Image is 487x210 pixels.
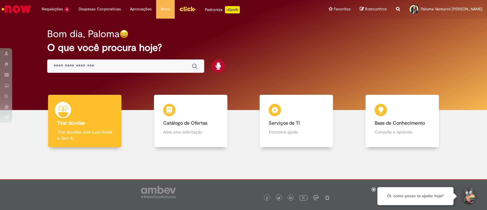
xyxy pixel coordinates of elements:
[265,197,268,200] img: logo_footer_facebook.png
[141,186,176,198] img: logo_footer_ambev_rotulo_gray.png
[120,30,128,38] img: happy-face.png
[377,187,454,205] div: Oi, como posso te ajudar hoje?
[334,6,351,12] span: Favoritos
[179,4,196,13] img: click_logo_yellow_360x200.png
[225,6,240,13] p: +GenAi
[42,6,63,12] span: Requisições
[421,6,482,12] span: Paloma Venturini [PERSON_NAME]
[57,129,112,141] p: Tirar dúvidas com Lupi Assist e Gen Ai
[360,6,387,12] a: Rascunhos
[161,6,170,12] span: More
[375,129,430,135] p: Consulte e aprenda
[324,195,330,200] img: logo_footer_naosei.png
[79,6,121,12] span: Despesas Corporativas
[349,95,455,148] a: Base de Conhecimento Consulte e aprenda
[163,129,218,135] p: Abra uma solicitação
[277,197,280,200] img: logo_footer_twitter.png
[365,6,387,12] span: Rascunhos
[130,6,152,12] span: Aprovações
[300,194,307,201] img: logo_footer_youtube.png
[243,95,349,148] a: Serviços de TI Encontre ajuda
[313,195,319,200] img: logo_footer_workplace.png
[47,42,440,53] h2: O que você procura hoje?
[205,6,240,13] div: Padroniza
[289,196,292,200] img: logo_footer_linkedin.png
[47,29,120,39] h2: Bom dia, Paloma
[269,129,324,135] p: Encontre ajuda
[269,120,300,126] b: Serviços de TI
[1,3,32,15] img: ServiceNow
[64,7,69,12] span: 4
[375,120,425,126] b: Base de Conhecimento
[460,187,478,205] button: Iniciar Conversa de Suporte
[57,120,85,126] b: Tirar dúvidas
[163,120,207,126] b: Catálogo de Ofertas
[32,95,138,148] a: Tirar dúvidas Tirar dúvidas com Lupi Assist e Gen Ai
[138,95,244,148] a: Catálogo de Ofertas Abra uma solicitação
